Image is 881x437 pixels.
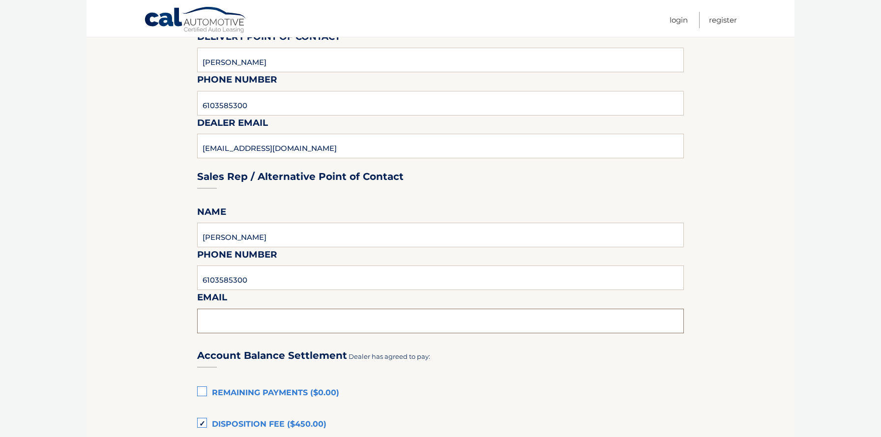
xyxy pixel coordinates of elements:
label: Remaining Payments ($0.00) [197,383,684,403]
a: Login [670,12,688,28]
label: Phone Number [197,72,277,90]
label: Email [197,290,227,308]
h3: Account Balance Settlement [197,350,347,362]
label: Name [197,204,226,223]
h3: Sales Rep / Alternative Point of Contact [197,171,404,183]
label: Disposition Fee ($450.00) [197,415,684,435]
a: Register [709,12,737,28]
a: Cal Automotive [144,6,247,35]
label: Dealer Email [197,116,268,134]
span: Dealer has agreed to pay: [349,352,430,360]
label: Delivery Point of Contact [197,29,340,48]
label: Phone Number [197,247,277,265]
